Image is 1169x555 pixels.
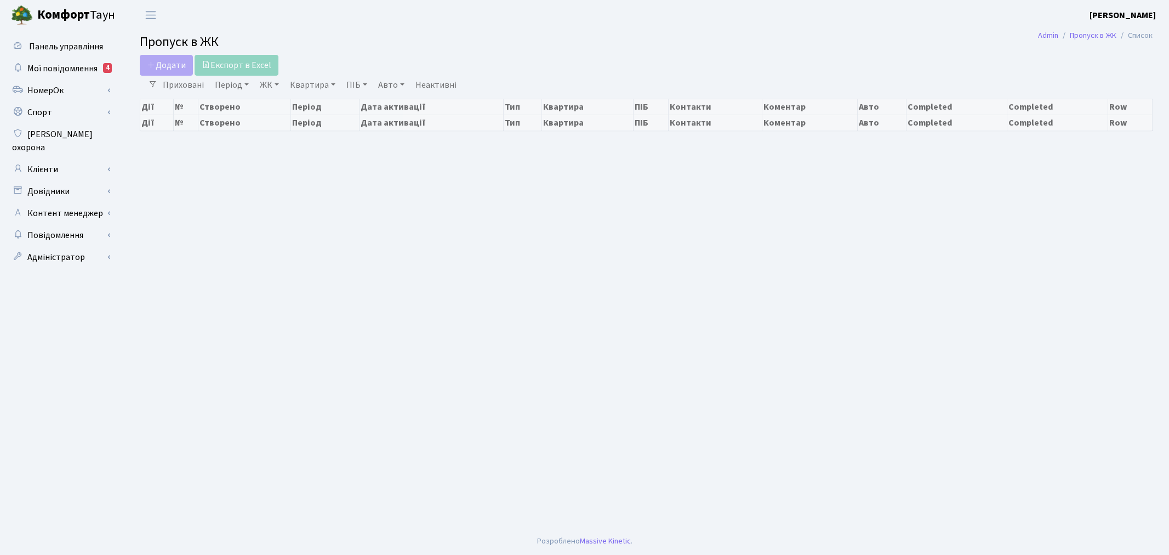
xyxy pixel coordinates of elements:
a: Admin [1038,30,1058,41]
th: Тип [503,115,541,131]
span: Додати [147,59,186,71]
th: ПІБ [634,99,669,115]
a: Додати [140,55,193,76]
a: НомерОк [5,80,115,101]
th: Коментар [762,115,858,131]
th: Completed [906,115,1007,131]
a: Неактивні [411,76,461,94]
div: Розроблено . [537,535,632,547]
th: № [174,99,198,115]
th: Completed [906,99,1007,115]
button: Переключити навігацію [137,6,164,24]
th: Дії [140,115,174,131]
a: Експорт в Excel [195,55,278,76]
th: Completed [1007,115,1108,131]
a: [PERSON_NAME] охорона [5,123,115,158]
span: Панель управління [29,41,103,53]
a: Довідники [5,180,115,202]
a: Адміністратор [5,246,115,268]
th: Тип [503,99,541,115]
th: ПІБ [634,115,669,131]
th: Створено [198,99,290,115]
th: Квартира [541,99,633,115]
a: Контент менеджер [5,202,115,224]
a: Massive Kinetic [580,535,631,547]
span: Мої повідомлення [27,63,98,75]
a: Період [210,76,253,94]
th: Дата активації [360,99,504,115]
th: Період [291,115,360,131]
th: Row [1108,115,1153,131]
a: Авто [374,76,409,94]
th: Квартира [541,115,633,131]
div: 4 [103,63,112,73]
a: Приховані [158,76,208,94]
th: Період [291,99,360,115]
th: Створено [198,115,290,131]
img: logo.png [11,4,33,26]
nav: breadcrumb [1022,24,1169,47]
a: Мої повідомлення4 [5,58,115,80]
th: Row [1108,99,1153,115]
a: Квартира [286,76,340,94]
a: Пропуск в ЖК [1070,30,1116,41]
span: Пропуск в ЖК [140,32,219,52]
a: Повідомлення [5,224,115,246]
b: Комфорт [37,6,90,24]
th: Коментар [762,99,858,115]
th: Авто [857,115,906,131]
a: Панель управління [5,36,115,58]
a: [PERSON_NAME] [1090,9,1156,22]
th: Completed [1007,99,1108,115]
th: Контакти [668,115,762,131]
a: Спорт [5,101,115,123]
b: [PERSON_NAME] [1090,9,1156,21]
span: Таун [37,6,115,25]
a: ЖК [255,76,283,94]
th: № [174,115,198,131]
a: ПІБ [342,76,372,94]
th: Контакти [668,99,762,115]
li: Список [1116,30,1153,42]
th: Дата активації [360,115,504,131]
th: Дії [140,99,174,115]
a: Клієнти [5,158,115,180]
th: Авто [857,99,906,115]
